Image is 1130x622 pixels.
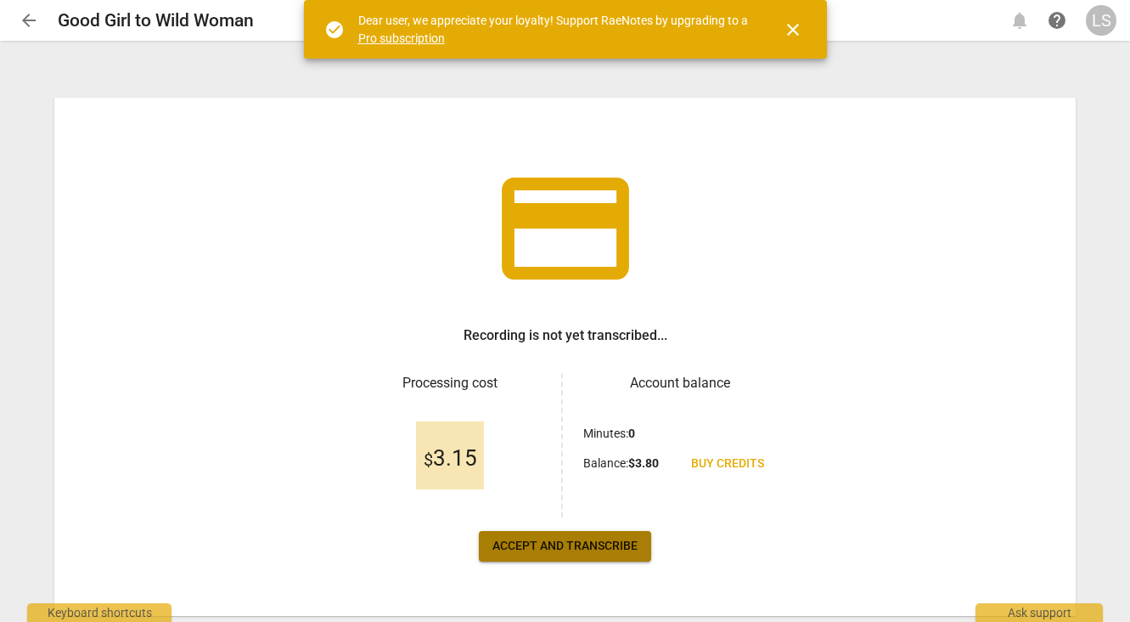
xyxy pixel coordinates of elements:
[358,12,752,47] div: Dear user, we appreciate your loyalty! Support RaeNotes by upgrading to a
[358,31,445,45] a: Pro subscription
[464,325,667,346] h3: Recording is not yet transcribed...
[353,373,548,393] h3: Processing cost
[691,455,764,472] span: Buy credits
[783,20,803,40] span: close
[1086,5,1116,36] button: LS
[27,603,171,622] div: Keyboard shortcuts
[975,603,1103,622] div: Ask support
[1047,10,1067,31] span: help
[58,10,254,31] h2: Good Girl to Wild Woman
[324,20,345,40] span: check_circle
[628,456,659,470] b: $ 3.80
[479,531,651,562] button: Accept and transcribe
[583,425,635,443] p: Minutes :
[773,9,813,50] button: Close
[677,449,778,479] a: Buy credits
[424,446,477,472] span: 3.15
[424,450,433,470] span: $
[583,455,659,472] p: Balance :
[492,538,638,555] span: Accept and transcribe
[583,373,778,393] h3: Account balance
[1042,5,1072,36] a: Help
[489,152,642,305] span: credit_card
[628,427,635,440] b: 0
[19,10,39,31] span: arrow_back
